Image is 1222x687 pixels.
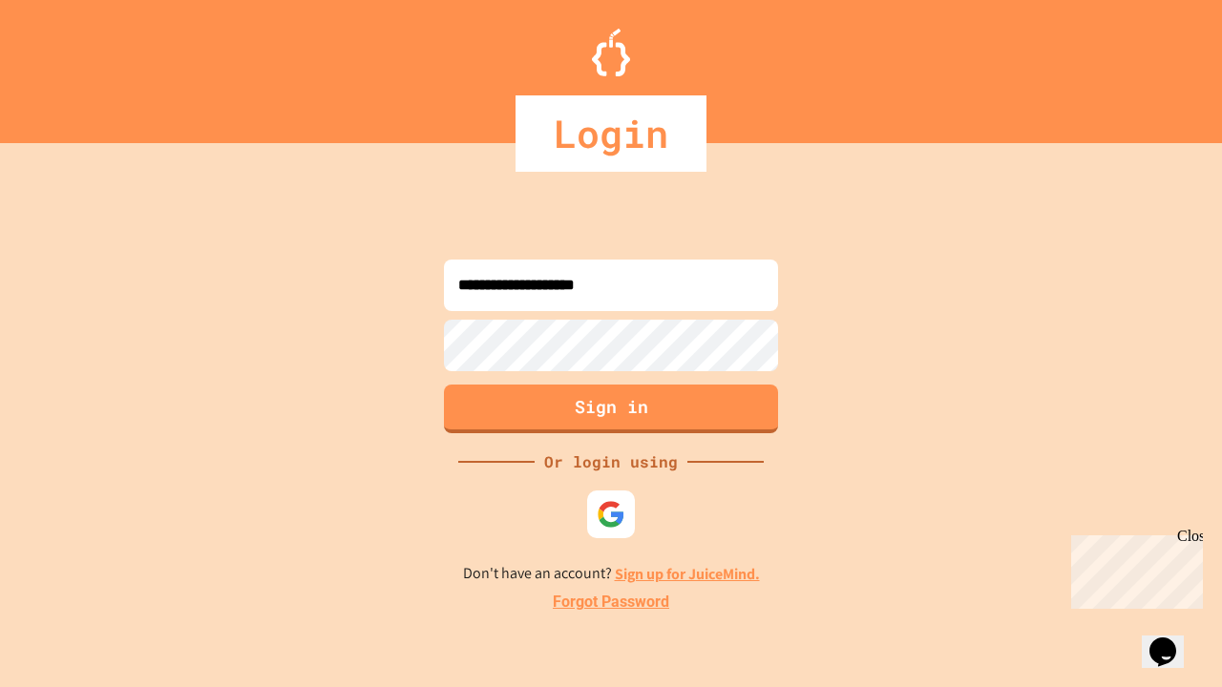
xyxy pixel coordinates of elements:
p: Don't have an account? [463,562,760,586]
div: Or login using [535,450,687,473]
a: Forgot Password [553,591,669,614]
div: Chat with us now!Close [8,8,132,121]
img: Logo.svg [592,29,630,76]
iframe: chat widget [1142,611,1203,668]
div: Login [516,95,706,172]
img: google-icon.svg [597,500,625,529]
iframe: chat widget [1064,528,1203,609]
button: Sign in [444,385,778,433]
a: Sign up for JuiceMind. [615,564,760,584]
